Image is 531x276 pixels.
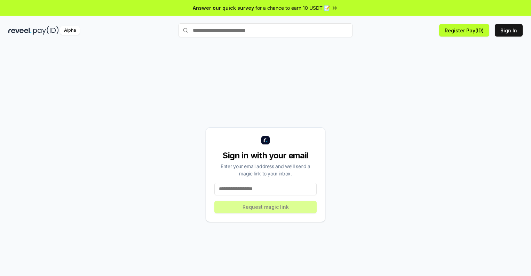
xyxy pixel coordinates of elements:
button: Sign In [495,24,523,37]
div: Sign in with your email [214,150,317,161]
img: pay_id [33,26,59,35]
span: for a chance to earn 10 USDT 📝 [255,4,330,11]
span: Answer our quick survey [193,4,254,11]
img: logo_small [261,136,270,144]
img: reveel_dark [8,26,32,35]
div: Alpha [60,26,80,35]
button: Register Pay(ID) [439,24,489,37]
div: Enter your email address and we’ll send a magic link to your inbox. [214,163,317,177]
